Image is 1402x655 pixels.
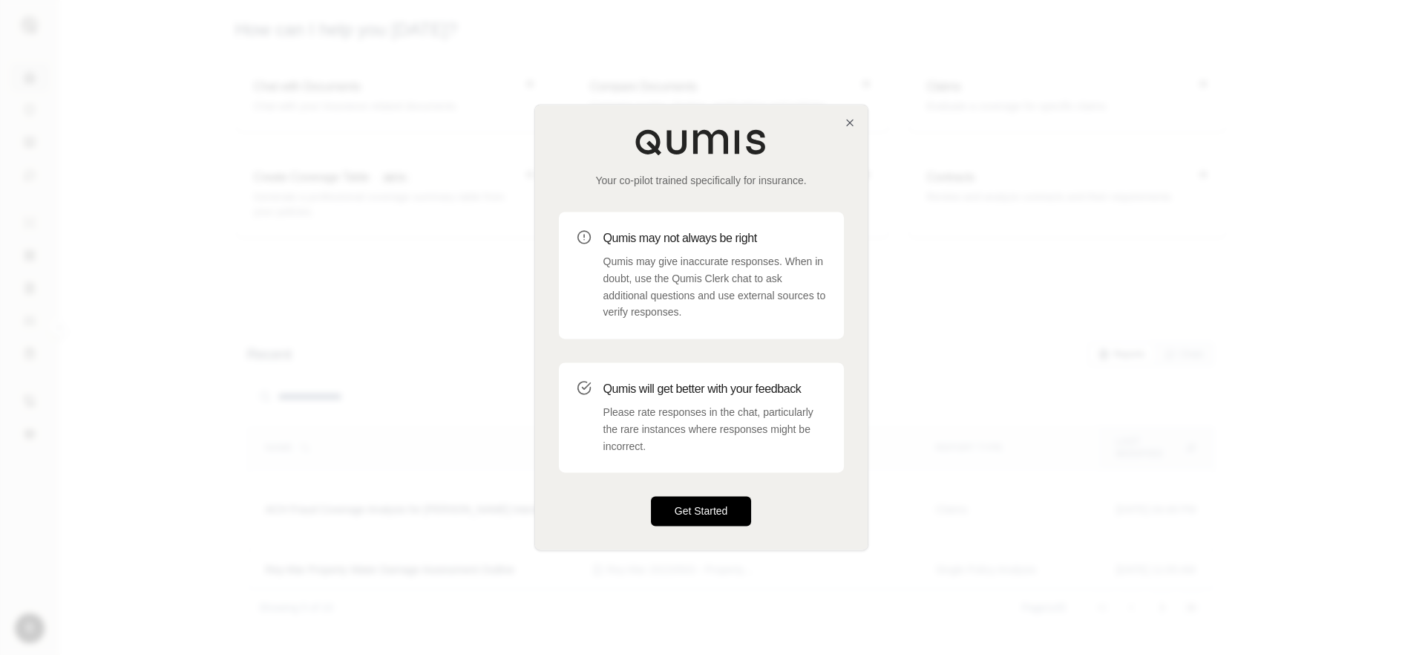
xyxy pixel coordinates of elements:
p: Qumis may give inaccurate responses. When in doubt, use the Qumis Clerk chat to ask additional qu... [603,253,826,321]
button: Get Started [651,497,752,527]
p: Your co-pilot trained specifically for insurance. [559,173,844,188]
h3: Qumis may not always be right [603,229,826,247]
img: Qumis Logo [635,128,768,155]
p: Please rate responses in the chat, particularly the rare instances where responses might be incor... [603,404,826,454]
h3: Qumis will get better with your feedback [603,380,826,398]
